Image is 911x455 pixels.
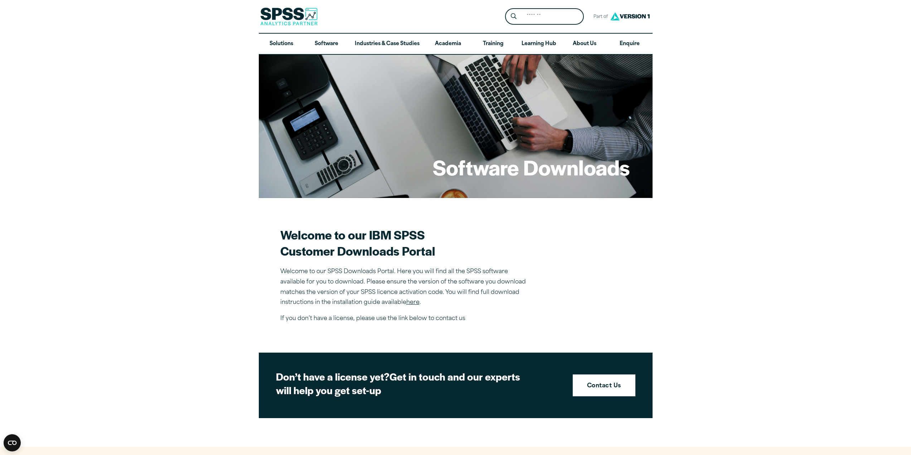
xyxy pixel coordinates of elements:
[280,227,531,259] h2: Welcome to our IBM SPSS Customer Downloads Portal
[562,34,607,54] a: About Us
[304,34,349,54] a: Software
[511,13,517,19] svg: Search magnifying glass icon
[609,10,651,23] img: Version1 Logo
[4,434,21,451] button: Open CMP widget
[406,300,420,305] a: here
[280,267,531,308] p: Welcome to our SPSS Downloads Portal. Here you will find all the SPSS software available for you ...
[470,34,515,54] a: Training
[425,34,470,54] a: Academia
[276,370,527,397] h2: Get in touch and our experts will help you get set-up
[516,34,562,54] a: Learning Hub
[260,8,318,25] img: SPSS Analytics Partner
[590,12,609,22] span: Part of
[259,34,304,54] a: Solutions
[587,382,621,391] strong: Contact Us
[607,34,652,54] a: Enquire
[349,34,425,54] a: Industries & Case Studies
[505,8,584,25] form: Site Header Search Form
[433,153,630,181] h1: Software Downloads
[276,369,389,383] strong: Don’t have a license yet?
[280,314,531,324] p: If you don’t have a license, please use the link below to contact us
[573,374,635,397] a: Contact Us
[507,10,520,23] button: Search magnifying glass icon
[259,34,653,54] nav: Desktop version of site main menu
